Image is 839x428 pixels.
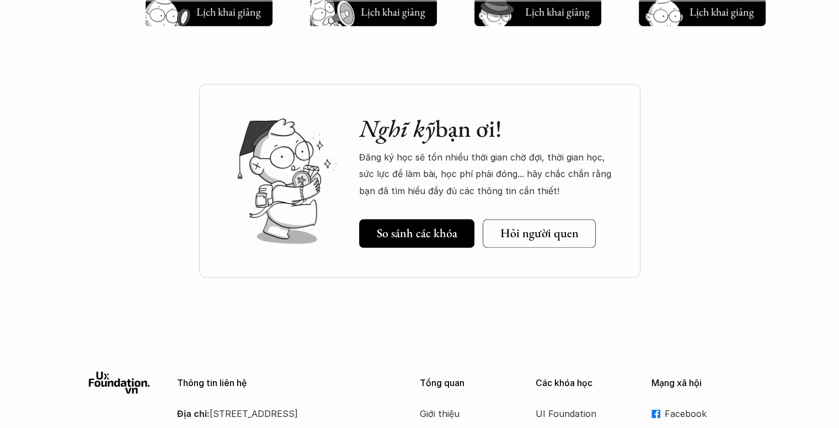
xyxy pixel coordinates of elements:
strong: Địa chỉ: [177,408,210,419]
a: Giới thiệu [420,405,508,422]
a: UI Foundation [536,405,624,422]
p: Mạng xã hội [651,378,751,388]
em: Nghĩ kỹ [359,113,435,144]
p: Facebook [665,405,751,422]
p: [STREET_ADDRESS] [177,405,392,422]
h5: So sánh các khóa [377,226,457,240]
h5: Lịch khai giảng [360,4,426,19]
h5: Lịch khai giảng [688,4,755,19]
p: Đăng ký học sẽ tốn nhiều thời gian chờ đợi, thời gian học, sức lực để làm bài, học phí phải đóng.... [359,149,618,199]
a: Facebook [651,405,751,422]
h2: bạn ơi! [359,114,618,143]
p: Các khóa học [536,378,635,388]
h5: Lịch khai giảng [524,4,590,19]
h5: Hỏi người quen [500,226,579,240]
a: Hỏi người quen [483,219,596,248]
h5: Lịch khai giảng [195,4,261,19]
p: Thông tin liên hệ [177,378,392,388]
a: So sánh các khóa [359,219,474,248]
p: Tổng quan [420,378,519,388]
